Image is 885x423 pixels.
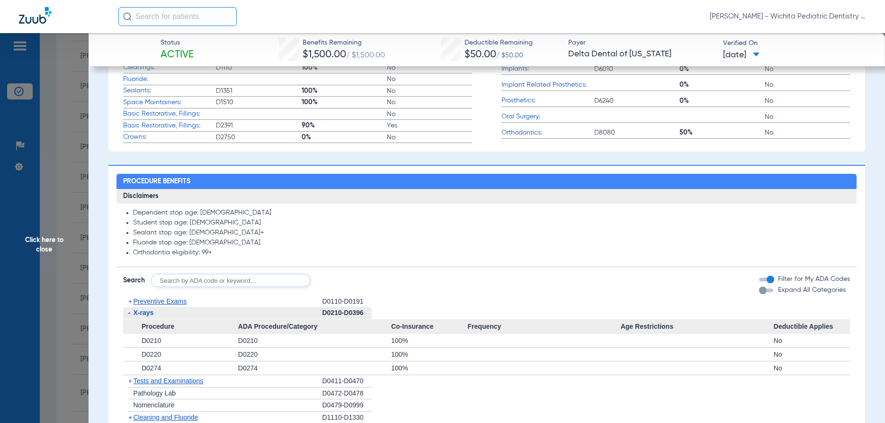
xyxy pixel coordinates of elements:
[123,276,145,285] span: Search
[774,361,850,375] div: No
[465,38,533,48] span: Deductible Remaining
[774,334,850,347] div: No
[391,319,468,334] span: Co-Insurance
[216,86,301,96] span: D1351
[123,63,216,72] span: Cleanings:
[621,319,774,334] span: Age Restrictions
[501,96,594,106] span: Prosthetics:
[679,128,765,137] span: 50%
[302,86,387,96] span: 100%
[151,274,310,287] input: Search by ADA code or keyword…
[128,414,132,421] span: +
[387,121,472,130] span: Yes
[123,319,238,334] span: Procedure
[302,63,387,72] span: 100%
[710,12,866,21] span: [PERSON_NAME] - Wichita Pediatric Dentistry [GEOGRAPHIC_DATA]
[133,209,850,217] li: Dependent stop age: [DEMOGRAPHIC_DATA]
[161,48,194,62] span: Active
[302,133,387,142] span: 0%
[387,98,472,107] span: No
[116,189,857,204] h3: Disclaimers
[142,337,161,344] span: D0210
[387,109,472,119] span: No
[123,12,132,21] img: Search Icon
[501,80,594,90] span: Implant Related Prosthetics:
[838,378,885,423] iframe: Chat Widget
[238,319,391,334] span: ADA Procedure/Category
[501,112,594,122] span: Oral Surgery:
[238,348,391,361] div: D0220
[19,7,52,24] img: Zuub Logo
[123,98,216,108] span: Space Maintainers:
[679,80,765,90] span: 0%
[133,401,174,409] span: Nomenclature
[322,307,372,319] div: D0210-D0396
[322,399,372,412] div: D0479-D0999
[238,334,391,347] div: D0210
[303,50,346,60] span: $1,500.00
[133,309,153,316] span: X-rays
[594,128,679,137] span: D8080
[116,174,857,189] h2: Procedure Benefits
[238,361,391,375] div: D0274
[216,133,301,142] span: D2750
[391,361,468,375] div: 100%
[128,309,131,316] span: -
[133,239,850,247] li: Fluoride stop age: [DEMOGRAPHIC_DATA]
[133,389,176,397] span: Pathology Lab
[468,319,621,334] span: Frequency
[216,98,301,107] span: D1510
[128,377,132,385] span: +
[123,109,216,119] span: Basic Restorative, Fillings:
[133,297,187,305] span: Preventive Exams
[568,38,715,48] span: Payer
[346,52,385,59] span: / $1,500.00
[387,133,472,142] span: No
[322,375,372,387] div: D0411-D0470
[123,132,216,142] span: Crowns:
[776,274,850,284] label: Filter for My ADA Codes
[679,96,765,106] span: 0%
[501,64,594,74] span: Implants:
[123,121,216,131] span: Basic Restorative, Fillings:
[765,128,850,137] span: No
[679,64,765,74] span: 0%
[501,128,594,138] span: Orthodontics:
[133,249,850,257] li: Orthodontia eligibility: 99+
[778,287,846,293] span: Expand All Categories
[774,348,850,361] div: No
[723,49,760,61] span: [DATE]
[302,121,387,130] span: 90%
[142,351,161,358] span: D0220
[133,377,203,385] span: Tests and Examinations
[302,98,387,107] span: 100%
[142,364,161,372] span: D0274
[594,96,679,106] span: D6240
[594,64,679,74] span: D6010
[391,334,468,347] div: 100%
[216,121,301,130] span: D2391
[322,296,372,307] div: D0110-D0191
[765,80,850,90] span: No
[123,74,216,84] span: Fluoride:
[765,112,850,122] span: No
[133,414,198,421] span: Cleaning and Fluoride
[118,7,237,26] input: Search for patients
[387,63,472,72] span: No
[387,74,472,84] span: No
[496,52,523,59] span: / $50.00
[123,86,216,96] span: Sealants:
[133,219,850,227] li: Student stop age: [DEMOGRAPHIC_DATA]
[161,38,194,48] span: Status
[774,319,850,334] span: Deductible Applies
[391,348,468,361] div: 100%
[322,387,372,400] div: D0472-D0478
[723,38,869,48] span: Verified On
[303,38,385,48] span: Benefits Remaining
[765,64,850,74] span: No
[216,63,301,72] span: D1110
[128,297,132,305] span: +
[765,96,850,106] span: No
[133,229,850,237] li: Sealant stop age: [DEMOGRAPHIC_DATA]+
